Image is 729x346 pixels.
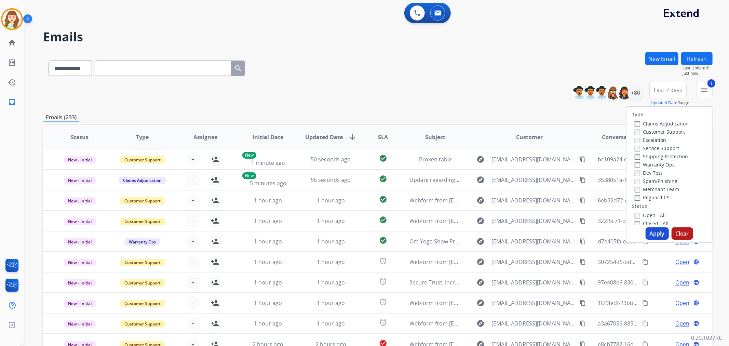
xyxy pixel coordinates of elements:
[598,217,703,225] span: 322f5c71-d2a7-46b4-861c-d312d84a5d4e
[254,279,282,286] span: 1 hour ago
[707,79,715,88] span: 1
[211,217,219,225] mat-icon: person_add
[191,217,194,225] span: +
[635,153,688,160] label: Shipping Protection
[651,100,677,106] button: Updated Date
[64,177,96,184] span: New - Initial
[64,156,96,163] span: New - Initial
[191,176,194,184] span: +
[635,220,669,227] label: Closed - All
[419,156,452,163] span: Broken table
[635,120,689,127] label: Claims Adjudication
[242,152,256,159] p: New
[476,237,485,245] mat-icon: explore
[642,320,648,327] mat-icon: content_copy
[64,320,96,328] span: New - Initial
[254,197,282,204] span: 1 hour ago
[120,156,165,163] span: Customer Support
[250,179,286,187] span: 5 minutes ago
[211,176,219,184] mat-icon: person_add
[580,218,586,224] mat-icon: content_copy
[691,334,722,342] p: 0.20.1027RC
[43,113,79,122] p: Emails (233)
[598,238,701,245] span: d7e405fa-eaf5-41bf-857b-84e9de9ae65e
[491,176,576,184] span: [EMAIL_ADDRESS][DOMAIN_NAME]
[410,176,669,184] span: Update regarding your fulfillment method for Service Order: 711e590c-0d61-4936-bf93-d7bf90a8f256
[580,197,586,203] mat-icon: content_copy
[645,52,678,65] button: New Email
[672,227,693,240] button: Clear
[136,133,149,141] span: Type
[642,300,648,306] mat-icon: content_copy
[120,279,165,287] span: Customer Support
[64,279,96,287] span: New - Initial
[598,258,705,266] span: 307254d5-bdeb-4604-8dfc-b5db4b2a4210
[700,86,708,94] mat-icon: menu
[379,318,387,327] mat-icon: alarm
[8,39,16,47] mat-icon: home
[211,299,219,307] mat-icon: person_add
[632,203,647,210] label: Status
[64,238,96,245] span: New - Initial
[425,133,445,141] span: Subject
[8,58,16,67] mat-icon: list_alt
[598,197,704,204] span: 6eb32d72-ed71-4e82-b75b-38e76f845bd1
[186,173,200,187] button: +
[642,279,648,285] mat-icon: content_copy
[598,299,701,307] span: 1f29fedf-23bb-4e52-b8a7-e95b325e4488
[598,156,702,163] span: bc109a24-ee39-4c76-a1b6-0f66a8620a74
[580,156,586,162] mat-icon: content_copy
[675,319,689,328] span: Open
[410,197,565,204] span: Webform from [EMAIL_ADDRESS][DOMAIN_NAME] on [DATE]
[191,237,194,245] span: +
[193,133,217,141] span: Assignee
[580,300,586,306] mat-icon: content_copy
[491,258,576,266] span: [EMAIL_ADDRESS][DOMAIN_NAME]
[598,176,704,184] span: 3538051a-1196-42ac-869b-3d80c559d7b5
[64,218,96,225] span: New - Initial
[379,154,387,162] mat-icon: check_circle
[693,320,699,327] mat-icon: language
[635,138,640,143] input: Escalation
[8,78,16,86] mat-icon: history
[120,259,165,266] span: Customer Support
[649,82,687,98] button: Last 7 days
[491,155,576,163] span: [EMAIL_ADDRESS][DOMAIN_NAME]
[635,187,640,192] input: Merchant Team
[211,196,219,204] mat-icon: person_add
[211,278,219,287] mat-icon: person_add
[654,89,682,91] span: Last 7 days
[635,162,640,168] input: Warranty Ops
[635,178,677,184] label: Spam/Phishing
[317,279,345,286] span: 1 hour ago
[120,320,165,328] span: Customer Support
[379,216,387,224] mat-icon: check_circle
[491,319,576,328] span: [EMAIL_ADDRESS][DOMAIN_NAME]
[683,71,713,76] span: Just now
[683,65,713,71] span: Last Updated:
[379,257,387,265] mat-icon: alarm
[125,238,160,245] span: Warranty Ops
[120,300,165,307] span: Customer Support
[635,195,640,201] input: Reguard CS
[191,196,194,204] span: +
[186,194,200,207] button: +
[635,129,685,135] label: Customer Support
[71,133,89,141] span: Status
[253,133,283,141] span: Initial Date
[635,137,666,143] label: Escalation
[191,319,194,328] span: +
[64,197,96,204] span: New - Initial
[191,258,194,266] span: +
[242,172,256,179] p: New
[191,278,194,287] span: +
[348,133,356,141] mat-icon: arrow_downward
[476,258,485,266] mat-icon: explore
[491,278,576,287] span: [EMAIL_ADDRESS][DOMAIN_NAME]
[410,258,565,266] span: Webform from [EMAIL_ADDRESS][DOMAIN_NAME] on [DATE]
[476,196,485,204] mat-icon: explore
[476,319,485,328] mat-icon: explore
[598,279,704,286] span: 97e408e6-830e-43d0-93bc-2a6080b1604e
[602,133,646,141] span: Conversation ID
[646,227,669,240] button: Apply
